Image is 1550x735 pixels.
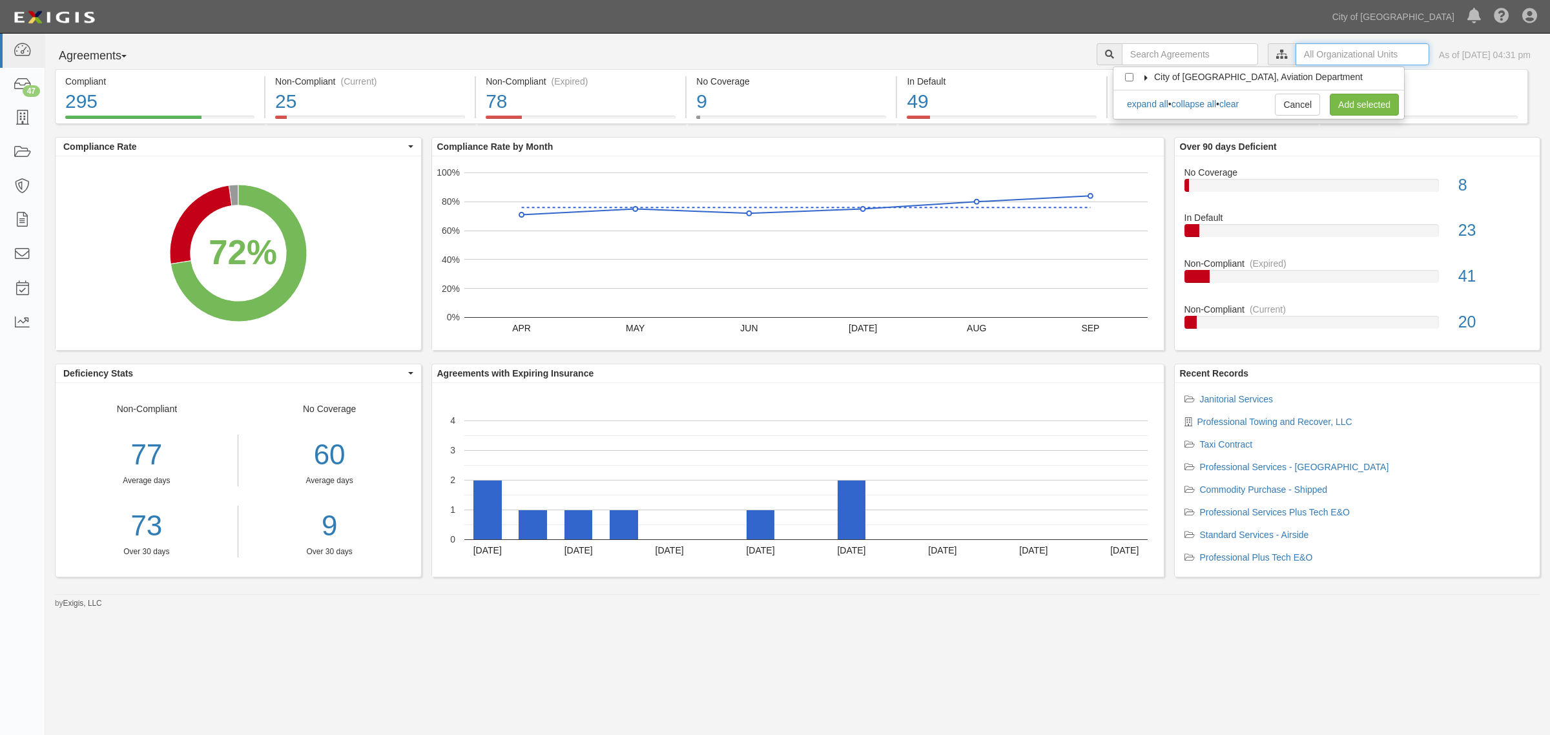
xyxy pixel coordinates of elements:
div: 49 [907,88,1097,116]
i: Help Center - Complianz [1494,9,1509,25]
text: APR [512,323,531,333]
text: 100% [437,167,460,178]
a: Janitorial Services [1200,394,1274,404]
div: 8 [1449,174,1540,197]
a: Non-Compliant(Expired)78 [476,116,685,126]
text: AUG [967,323,986,333]
a: Taxi Contract [1200,439,1253,450]
text: 20% [441,283,459,293]
div: Non-Compliant [1175,303,1540,316]
text: [DATE] [849,323,877,333]
text: 1 [450,504,455,515]
button: Deficiency Stats [56,364,421,382]
div: (Current) [1250,303,1286,316]
div: As of [DATE] 04:31 pm [1439,48,1531,61]
div: 23 [1449,219,1540,242]
a: clear [1219,99,1239,109]
a: 73 [56,506,238,546]
a: No Coverage8 [1184,166,1531,212]
div: 77 [56,435,238,475]
text: 0 [450,534,455,544]
text: [DATE] [1019,545,1048,555]
svg: A chart. [432,156,1164,350]
text: 4 [450,415,455,426]
a: Non-Compliant(Expired)41 [1184,257,1531,303]
span: City of [GEOGRAPHIC_DATA], Aviation Department [1154,72,1363,82]
a: 9 [248,506,411,546]
div: 47 [23,85,40,97]
div: Non-Compliant [56,402,238,557]
div: • • [1126,98,1239,110]
text: 3 [450,445,455,455]
text: 60% [441,225,459,236]
text: [DATE] [1110,545,1139,555]
b: Compliance Rate by Month [437,141,553,152]
text: 2 [450,475,455,485]
div: Non-Compliant [1175,257,1540,270]
div: 72% [209,228,277,276]
div: Non-Compliant (Current) [275,75,465,88]
text: [DATE] [928,545,956,555]
div: (Expired) [1250,257,1286,270]
div: 9 [696,88,886,116]
div: (Current) [340,75,377,88]
a: Professional Towing and Recover, LLC [1197,417,1352,427]
div: 78 [486,88,676,116]
text: 0% [446,312,459,322]
text: [DATE] [655,545,683,555]
div: No Coverage [238,402,421,557]
a: City of [GEOGRAPHIC_DATA] [1326,4,1461,30]
a: No Coverage9 [687,116,896,126]
div: Pending Review [1328,75,1518,88]
text: SEP [1081,323,1099,333]
b: Agreements with Expiring Insurance [437,368,594,378]
div: Over 30 days [248,546,411,557]
text: 80% [441,196,459,207]
input: All Organizational Units [1296,43,1429,65]
span: Deficiency Stats [63,367,405,380]
div: 41 [1449,265,1540,288]
div: (Expired) [552,75,588,88]
div: In Default [907,75,1097,88]
div: Compliant [65,75,254,88]
a: Exigis, LLC [63,599,102,608]
a: Professional Services - [GEOGRAPHIC_DATA] [1200,462,1389,472]
a: Commodity Purchase - Shipped [1200,484,1328,495]
text: [DATE] [746,545,774,555]
text: [DATE] [837,545,865,555]
b: Over 90 days Deficient [1180,141,1277,152]
a: Non-Compliant(Current)20 [1184,303,1531,339]
div: 25 [1328,88,1518,116]
a: Pending Review25 [1319,116,1528,126]
text: [DATE] [564,545,592,555]
div: Average days [56,475,238,486]
text: 40% [441,254,459,265]
input: Search Agreements [1122,43,1258,65]
div: 295 [65,88,254,116]
div: Average days [248,475,411,486]
text: MAY [626,323,645,333]
div: Non-Compliant (Expired) [486,75,676,88]
div: 25 [275,88,465,116]
a: Expiring Insurance38 [1108,116,1317,126]
button: Agreements [55,43,152,69]
a: Non-Compliant(Current)25 [265,116,475,126]
div: In Default [1175,211,1540,224]
text: JUN [740,323,758,333]
a: collapse all [1172,99,1216,109]
a: Professional Plus Tech E&O [1200,552,1313,563]
b: Recent Records [1180,368,1249,378]
svg: A chart. [432,383,1164,577]
a: In Default23 [1184,211,1531,257]
button: Compliance Rate [56,138,421,156]
svg: A chart. [56,156,420,350]
a: Professional Services Plus Tech E&O [1200,507,1350,517]
a: Standard Services - Airside [1200,530,1309,540]
div: No Coverage [696,75,886,88]
div: 60 [248,435,411,475]
div: 20 [1449,311,1540,334]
